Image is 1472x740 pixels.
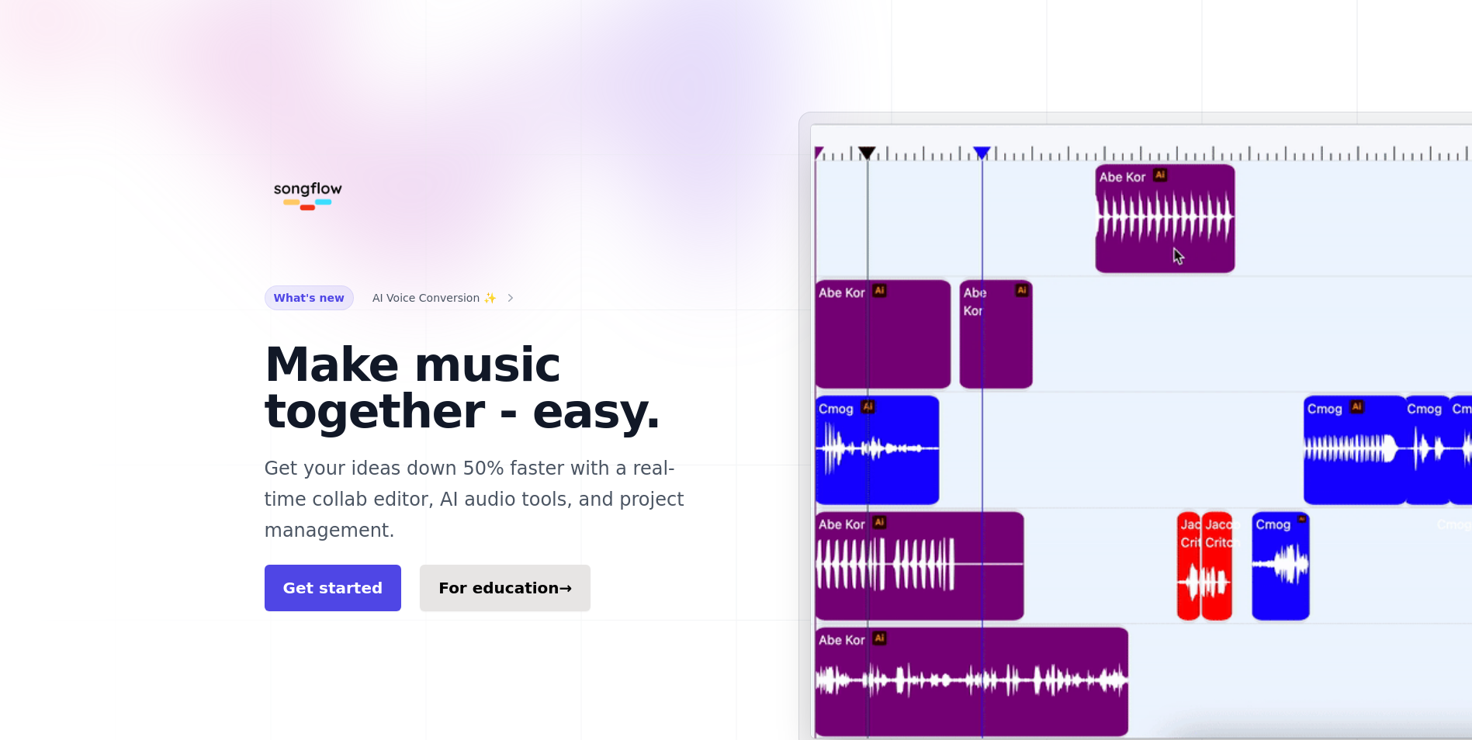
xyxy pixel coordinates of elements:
[265,565,402,611] a: Get started
[420,565,591,611] a: For education
[372,289,497,307] span: AI Voice Conversion ✨
[265,149,352,236] img: Songflow
[559,579,573,597] span: →
[265,285,518,310] a: What's new AI Voice Conversion ✨
[265,453,712,546] p: Get your ideas down 50% faster with a real-time collab editor, AI audio tools, and project manage...
[265,341,712,434] h1: Make music together - easy.
[265,285,354,310] span: What's new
